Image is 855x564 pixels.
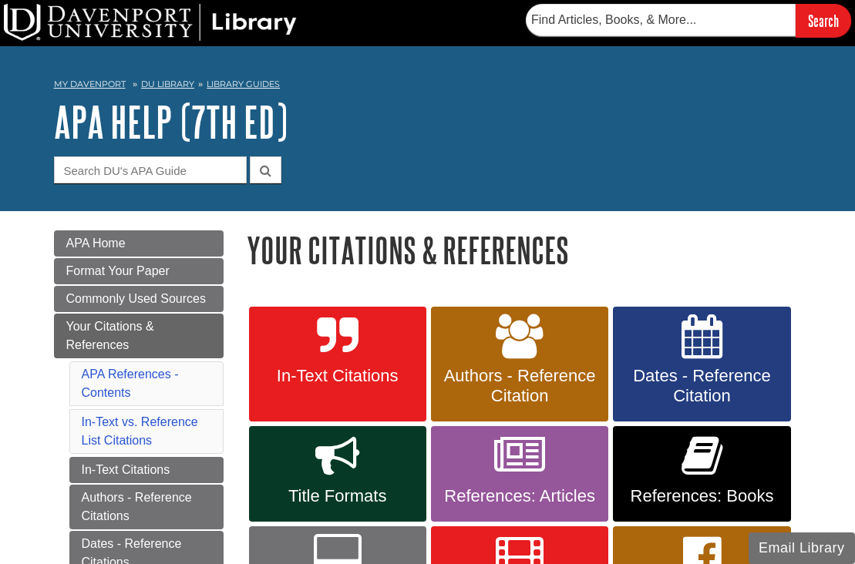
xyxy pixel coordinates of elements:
input: Find Articles, Books, & More... [526,4,796,36]
a: References: Articles [431,426,608,522]
span: References: Articles [443,486,597,506]
span: Commonly Used Sources [66,292,206,305]
a: My Davenport [54,78,126,91]
a: Authors - Reference Citations [69,485,224,529]
a: Format Your Paper [54,258,224,284]
a: APA Help (7th Ed) [54,98,288,146]
span: Title Formats [261,486,415,506]
input: Search DU's APA Guide [54,156,247,183]
span: Format Your Paper [66,264,170,277]
span: In-Text Citations [261,366,415,386]
input: Search [796,4,851,37]
a: In-Text vs. Reference List Citations [82,415,198,447]
a: APA Home [54,230,224,257]
a: Library Guides [207,79,280,89]
form: Searches DU Library's articles, books, and more [526,4,851,37]
a: In-Text Citations [249,307,426,422]
a: In-Text Citations [69,457,224,483]
a: Dates - Reference Citation [613,307,790,422]
a: Commonly Used Sources [54,286,224,312]
span: Dates - Reference Citation [624,366,779,406]
h1: Your Citations & References [247,230,802,270]
span: APA Home [66,237,126,250]
a: APA References - Contents [82,368,179,399]
nav: breadcrumb [54,74,802,99]
span: Authors - Reference Citation [443,366,597,406]
a: Authors - Reference Citation [431,307,608,422]
button: Email Library [749,532,855,564]
img: DU Library [4,4,297,41]
a: References: Books [613,426,790,522]
a: Title Formats [249,426,426,522]
a: Your Citations & References [54,314,224,358]
a: DU Library [141,79,194,89]
span: References: Books [624,486,779,506]
span: Your Citations & References [66,320,154,351]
